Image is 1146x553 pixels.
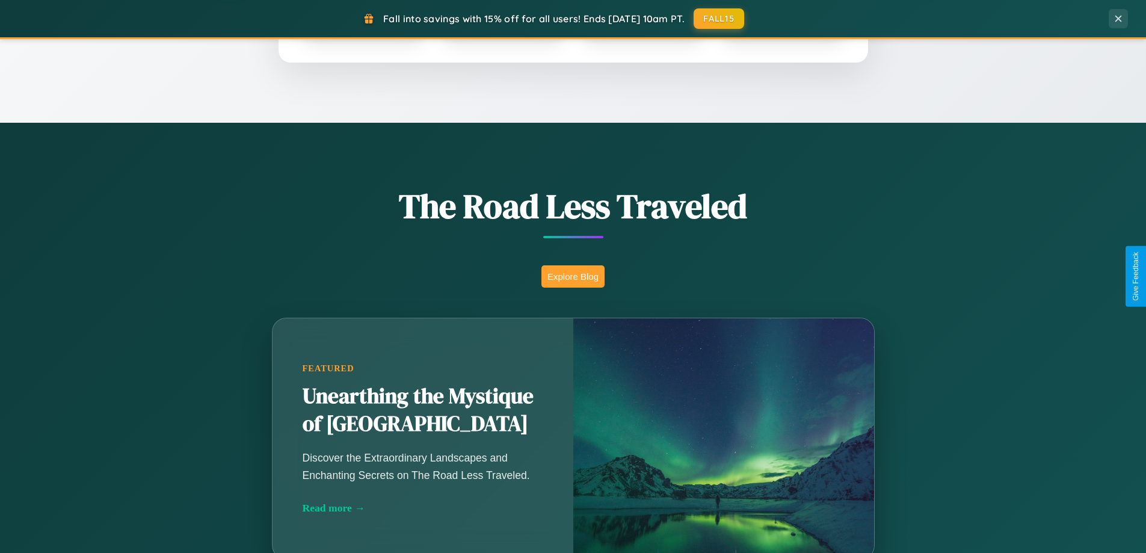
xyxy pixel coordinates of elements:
h1: The Road Less Traveled [212,183,934,229]
span: Fall into savings with 15% off for all users! Ends [DATE] 10am PT. [383,13,685,25]
button: FALL15 [694,8,744,29]
div: Featured [303,363,543,374]
div: Read more → [303,502,543,514]
button: Explore Blog [541,265,605,288]
div: Give Feedback [1132,252,1140,301]
p: Discover the Extraordinary Landscapes and Enchanting Secrets on The Road Less Traveled. [303,450,543,483]
h2: Unearthing the Mystique of [GEOGRAPHIC_DATA] [303,383,543,438]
